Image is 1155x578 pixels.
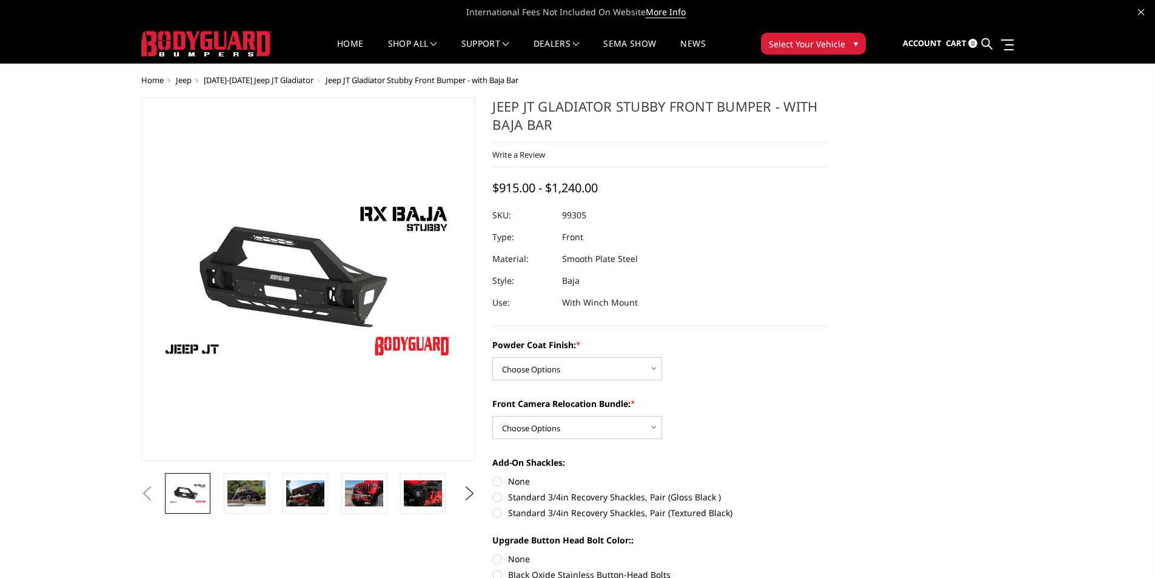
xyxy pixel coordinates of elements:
label: None [492,553,827,565]
label: None [492,475,827,488]
a: Dealers [534,39,580,63]
a: Jeep [176,75,192,86]
dt: Use: [492,292,553,314]
dd: 99305 [562,204,586,226]
a: Jeep JT Gladiator Stubby Front Bumper - with Baja Bar [141,97,476,461]
dd: Front [562,226,583,248]
img: Jeep JT Gladiator Stubby Front Bumper - with Baja Bar [404,480,442,506]
img: Jeep JT Gladiator Stubby Front Bumper - with Baja Bar [169,483,207,504]
span: $915.00 - $1,240.00 [492,180,598,196]
a: Write a Review [492,149,545,160]
img: Jeep JT Gladiator Stubby Front Bumper - with Baja Bar [345,480,383,506]
a: Home [141,75,164,86]
label: Powder Coat Finish: [492,338,827,351]
a: Cart 0 [946,27,977,60]
dd: Smooth Plate Steel [562,248,638,270]
dt: Style: [492,270,553,292]
a: [DATE]-[DATE] Jeep JT Gladiator [204,75,313,86]
dd: Baja [562,270,580,292]
a: Support [461,39,509,63]
span: 0 [968,39,977,48]
button: Previous [138,485,156,503]
dt: SKU: [492,204,553,226]
label: Add-On Shackles: [492,456,827,469]
button: Next [460,485,478,503]
img: Jeep JT Gladiator Stubby Front Bumper - with Baja Bar [227,480,266,506]
span: Select Your Vehicle [769,38,845,50]
span: Jeep JT Gladiator Stubby Front Bumper - with Baja Bar [326,75,518,86]
label: Front Camera Relocation Bundle: [492,397,827,410]
span: Cart [946,38,966,49]
img: Jeep JT Gladiator Stubby Front Bumper - with Baja Bar [156,194,460,365]
label: Upgrade Button Head Bolt Color:: [492,534,827,546]
dd: With Winch Mount [562,292,638,314]
span: Account [903,38,942,49]
a: Home [337,39,363,63]
a: More Info [646,6,686,18]
span: ▾ [854,37,858,50]
a: SEMA Show [603,39,656,63]
label: Standard 3/4in Recovery Shackles, Pair (Textured Black) [492,506,827,519]
a: Account [903,27,942,60]
img: Jeep JT Gladiator Stubby Front Bumper - with Baja Bar [286,480,324,506]
button: Select Your Vehicle [761,33,866,55]
dt: Material: [492,248,553,270]
a: shop all [388,39,437,63]
h1: Jeep JT Gladiator Stubby Front Bumper - with Baja Bar [492,97,827,143]
a: News [680,39,705,63]
dt: Type: [492,226,553,248]
label: Standard 3/4in Recovery Shackles, Pair (Gloss Black ) [492,491,827,503]
img: BODYGUARD BUMPERS [141,31,272,56]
